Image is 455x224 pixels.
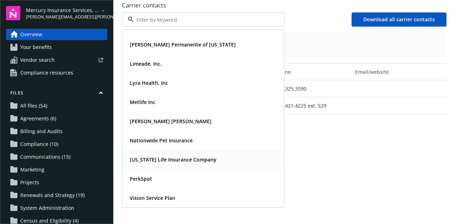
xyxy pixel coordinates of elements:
a: Compliance resources [6,67,107,78]
strong: [US_STATE] Life Insurance Company [130,156,216,163]
span: Compliance (10) [20,138,58,150]
span: Projects [20,177,39,188]
span: Compliance resources [20,67,73,78]
img: navigator-logo.svg [6,6,20,20]
a: Your benefits [6,42,107,53]
strong: Limeade, Inc. [130,60,162,67]
a: arrowDropDown [99,6,107,15]
span: Plan types [128,38,441,44]
a: All files (54) [6,100,107,111]
span: Download all carrier contacts [363,16,435,23]
a: Overview [6,29,107,40]
span: Carrier contacts [122,1,446,10]
a: Communications (15) [6,151,107,163]
a: Agreements (6) [6,113,107,124]
a: Compliance (10) [6,138,107,150]
span: [PERSON_NAME][EMAIL_ADDRESS][PERSON_NAME][DOMAIN_NAME] [26,14,99,20]
div: Email/website [355,68,444,76]
a: System Administration [6,202,107,214]
div: Phone [275,68,349,76]
a: Renewals and Strategy (19) [6,190,107,201]
span: Mercury Insurance Services, LLC [26,6,99,14]
span: Marketing [20,164,44,175]
strong: Lyra Health, Inc [130,80,168,86]
div: 800.325.3590 [272,80,352,97]
button: Mercury Insurance Services, LLC[PERSON_NAME][EMAIL_ADDRESS][PERSON_NAME][DOMAIN_NAME]arrowDropDown [26,6,107,20]
span: Financial Wellness - (N/A) [128,44,441,52]
span: System Administration [20,202,74,214]
a: Marketing [6,164,107,175]
span: Billing and Audits [20,126,63,137]
span: All files (54) [20,100,47,111]
button: Files [6,90,107,99]
strong: Metlife Inc [130,99,155,105]
button: Phone [272,63,352,80]
span: Overview [20,29,42,40]
strong: [PERSON_NAME] [PERSON_NAME] [130,118,212,125]
a: Vendor search [6,54,107,66]
span: Renewals and Strategy (19) [20,190,85,201]
div: 800.421.4225 ext. 529 [272,97,352,114]
strong: [PERSON_NAME] Permanente of [US_STATE] [130,41,236,48]
strong: Vision Service Plan [130,195,175,201]
button: Download all carrier contacts [352,12,446,27]
span: Vendor search [20,54,55,66]
strong: PerkSpot [130,175,152,182]
a: Projects [6,177,107,188]
span: Agreements (6) [20,113,56,124]
strong: Nationwide Pet Insurance [130,137,193,144]
span: Your benefits [20,42,52,53]
input: Filter by keyword [134,16,270,23]
span: Communications (15) [20,151,70,163]
button: Email/website [352,63,446,80]
a: Billing and Audits [6,126,107,137]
